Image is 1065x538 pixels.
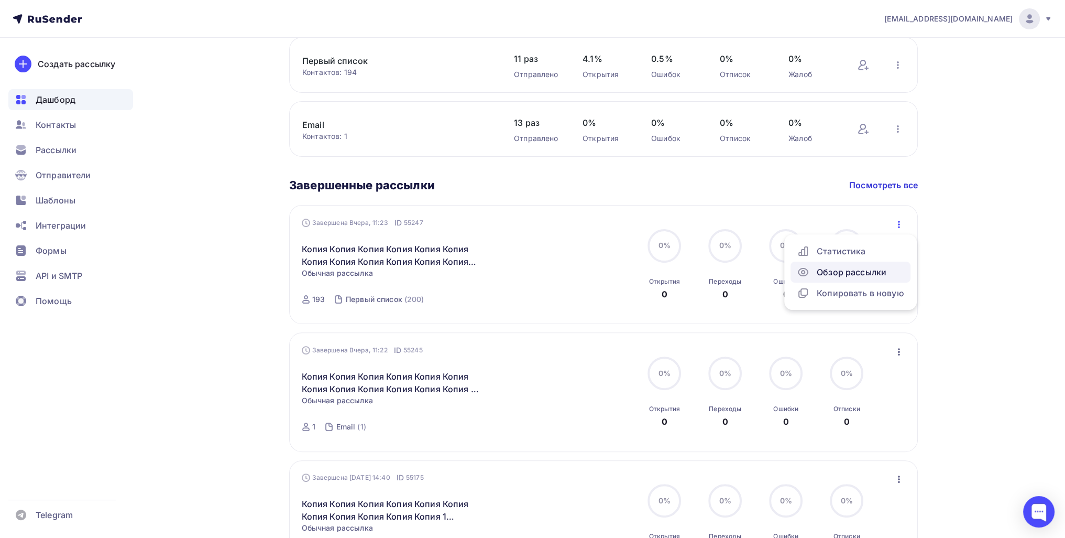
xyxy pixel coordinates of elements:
[312,422,315,432] div: 1
[302,243,481,268] a: Копия Копия Копия Копия Копия Копия Копия Копия Копия Копия Копия Копия Копия 1 рассылка
[335,418,367,435] a: Email (1)
[658,241,671,250] span: 0%
[36,93,75,106] span: Дашборд
[884,14,1013,24] span: [EMAIL_ADDRESS][DOMAIN_NAME]
[797,287,904,299] div: Копировать в новую
[403,345,423,356] span: 55245
[312,294,325,305] div: 193
[302,67,493,78] div: Контактов: 194
[8,190,133,211] a: Шаблоны
[841,369,853,378] span: 0%
[651,133,699,144] div: Ошибок
[651,69,699,80] div: Ошибок
[346,294,402,305] div: Первый список
[788,69,836,80] div: Жалоб
[722,415,728,428] div: 0
[514,69,562,80] div: Отправлено
[302,268,373,278] span: Обычная рассылка
[514,116,562,129] span: 13 раз
[720,133,767,144] div: Отписок
[833,405,860,413] div: Отписки
[357,422,366,432] div: (1)
[849,179,918,191] a: Посмотреть все
[36,270,82,282] span: API и SMTP
[302,131,493,142] div: Контактов: 1
[788,52,836,65] span: 0%
[797,245,904,257] div: Статистика
[38,58,115,70] div: Создать рассылку
[783,415,789,428] div: 0
[788,116,836,129] span: 0%
[406,472,424,483] span: 55175
[720,52,767,65] span: 0%
[797,266,904,278] div: Обзор рассылки
[884,8,1052,29] a: [EMAIL_ADDRESS][DOMAIN_NAME]
[404,218,423,228] span: 55247
[302,218,423,228] div: Завершена Вчера, 11:23
[844,415,850,428] div: 0
[8,139,133,160] a: Рассылки
[36,194,75,207] span: Шаблоны
[289,178,435,192] h3: Завершенные рассылки
[780,241,792,250] span: 0%
[658,496,671,505] span: 0%
[719,369,731,378] span: 0%
[36,509,73,521] span: Telegram
[783,288,789,300] div: 0
[397,472,404,483] span: ID
[583,69,630,80] div: Открытия
[302,119,480,131] a: Email
[719,241,731,250] span: 0%
[302,345,423,356] div: Завершена Вчера, 11:22
[36,119,76,131] span: Контакты
[583,52,630,65] span: 4.1%
[662,288,667,300] div: 0
[394,345,401,356] span: ID
[649,405,680,413] div: Открытия
[773,405,798,413] div: Ошибки
[514,133,562,144] div: Отправлено
[651,52,699,65] span: 0.5%
[302,370,481,395] a: Копия Копия Копия Копия Копия Копия Копия Копия Копия Копия Копия Копия 1 рассылка
[302,55,480,67] a: Первый список
[651,116,699,129] span: 0%
[36,244,67,257] span: Формы
[345,291,425,308] a: Первый список (200)
[302,395,373,406] span: Обычная рассылка
[709,277,741,286] div: Переходы
[720,116,767,129] span: 0%
[8,89,133,110] a: Дашборд
[780,496,792,505] span: 0%
[841,496,853,505] span: 0%
[583,133,630,144] div: Открытия
[780,369,792,378] span: 0%
[8,114,133,135] a: Контакты
[36,295,72,307] span: Помощь
[302,523,373,533] span: Обычная рассылка
[649,277,680,286] div: Открытия
[722,288,728,300] div: 0
[662,415,667,428] div: 0
[788,133,836,144] div: Жалоб
[394,218,402,228] span: ID
[8,240,133,261] a: Формы
[8,165,133,186] a: Отправители
[709,405,741,413] div: Переходы
[302,472,424,483] div: Завершена [DATE] 14:40
[514,52,562,65] span: 11 раз
[404,294,424,305] div: (200)
[36,169,91,181] span: Отправители
[302,498,481,523] a: Копия Копия Копия Копия Копия Копия Копия Копия Копия Копия Копия 1 рассылка
[583,116,630,129] span: 0%
[719,496,731,505] span: 0%
[36,219,86,232] span: Интеграции
[658,369,671,378] span: 0%
[336,422,356,432] div: Email
[720,69,767,80] div: Отписок
[36,144,76,156] span: Рассылки
[773,277,798,286] div: Ошибки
